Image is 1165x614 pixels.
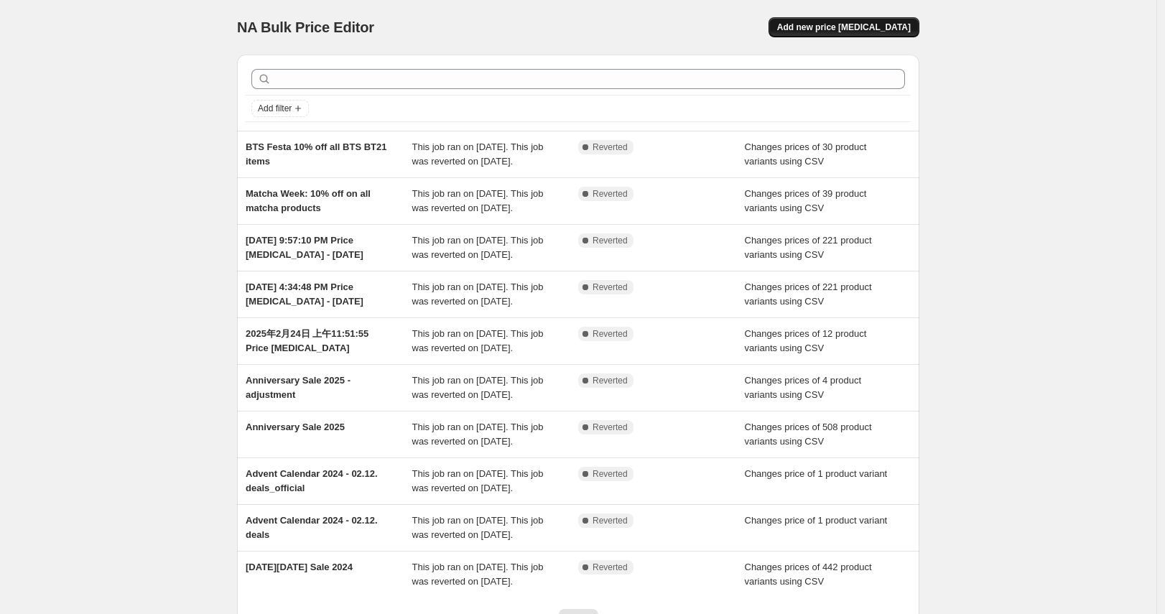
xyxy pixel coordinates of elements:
[745,515,888,526] span: Changes price of 1 product variant
[769,17,919,37] button: Add new price [MEDICAL_DATA]
[246,141,387,167] span: BTS Festa 10% off all BTS BT21 items
[593,235,628,246] span: Reverted
[745,328,867,353] span: Changes prices of 12 product variants using CSV
[593,468,628,480] span: Reverted
[593,188,628,200] span: Reverted
[246,515,378,540] span: Advent Calendar 2024 - 02.12. deals
[745,422,872,447] span: Changes prices of 508 product variants using CSV
[745,375,862,400] span: Changes prices of 4 product variants using CSV
[745,282,872,307] span: Changes prices of 221 product variants using CSV
[593,562,628,573] span: Reverted
[593,328,628,340] span: Reverted
[246,235,363,260] span: [DATE] 9:57:10 PM Price [MEDICAL_DATA] - [DATE]
[412,375,544,400] span: This job ran on [DATE]. This job was reverted on [DATE].
[237,19,374,35] span: NA Bulk Price Editor
[412,141,544,167] span: This job ran on [DATE]. This job was reverted on [DATE].
[745,235,872,260] span: Changes prices of 221 product variants using CSV
[777,22,911,33] span: Add new price [MEDICAL_DATA]
[593,515,628,526] span: Reverted
[246,562,353,572] span: [DATE][DATE] Sale 2024
[593,141,628,153] span: Reverted
[593,422,628,433] span: Reverted
[412,468,544,493] span: This job ran on [DATE]. This job was reverted on [DATE].
[246,375,351,400] span: Anniversary Sale 2025 - adjustment
[745,188,867,213] span: Changes prices of 39 product variants using CSV
[412,562,544,587] span: This job ran on [DATE]. This job was reverted on [DATE].
[412,282,544,307] span: This job ran on [DATE]. This job was reverted on [DATE].
[246,188,371,213] span: Matcha Week: 10% off on all matcha products
[745,562,872,587] span: Changes prices of 442 product variants using CSV
[246,422,345,432] span: Anniversary Sale 2025
[412,422,544,447] span: This job ran on [DATE]. This job was reverted on [DATE].
[412,328,544,353] span: This job ran on [DATE]. This job was reverted on [DATE].
[593,282,628,293] span: Reverted
[593,375,628,386] span: Reverted
[745,468,888,479] span: Changes price of 1 product variant
[412,235,544,260] span: This job ran on [DATE]. This job was reverted on [DATE].
[246,328,368,353] span: 2025年2月24日 上午11:51:55 Price [MEDICAL_DATA]
[412,515,544,540] span: This job ran on [DATE]. This job was reverted on [DATE].
[745,141,867,167] span: Changes prices of 30 product variants using CSV
[412,188,544,213] span: This job ran on [DATE]. This job was reverted on [DATE].
[246,282,363,307] span: [DATE] 4:34:48 PM Price [MEDICAL_DATA] - [DATE]
[246,468,378,493] span: Advent Calendar 2024 - 02.12. deals_official
[258,103,292,114] span: Add filter
[251,100,309,117] button: Add filter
